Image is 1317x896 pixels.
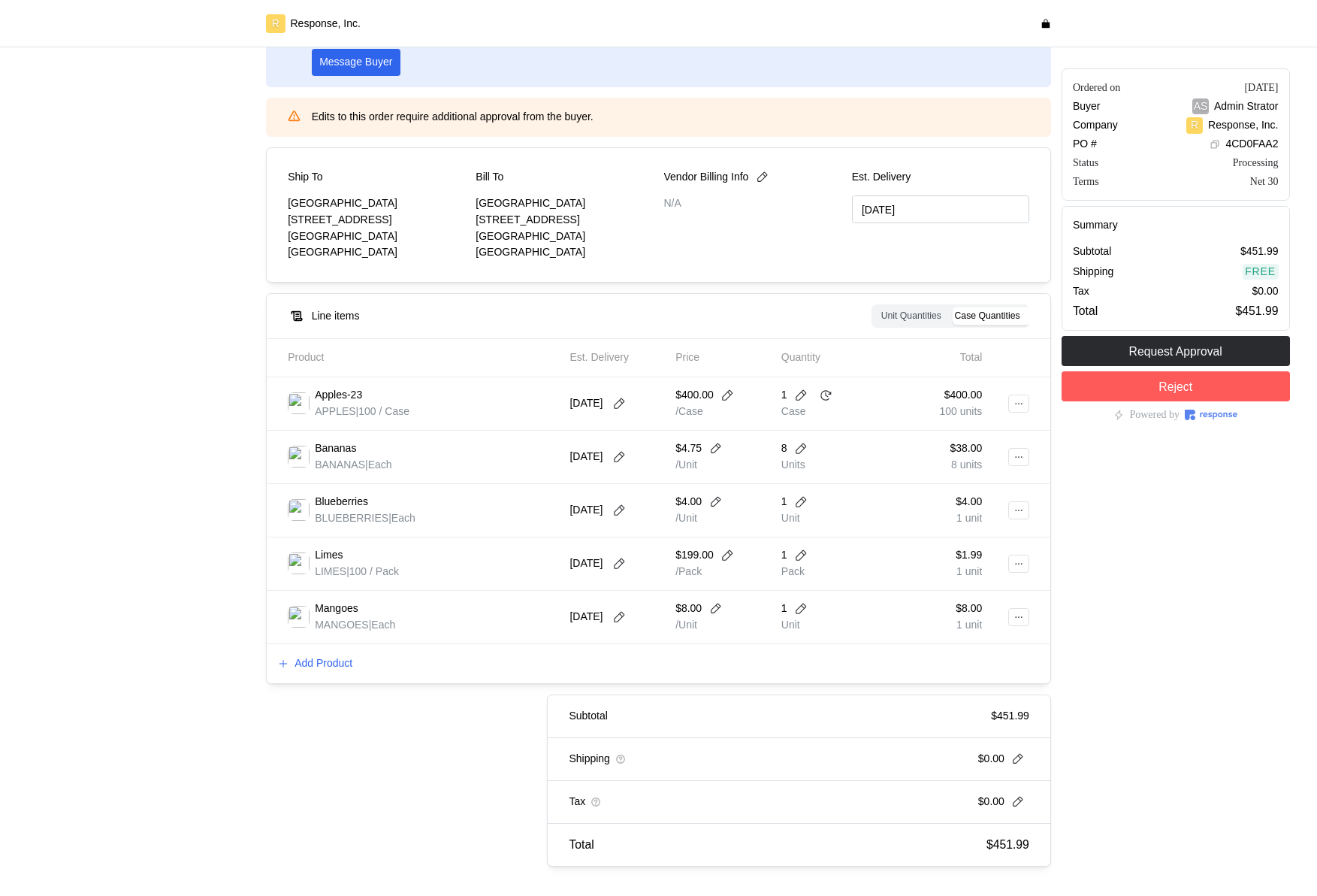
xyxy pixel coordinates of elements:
[675,617,697,634] p: /Unit
[781,457,805,474] p: Units
[939,404,982,420] p: 100 units
[852,169,1029,186] p: Est. Delivery
[291,16,361,32] p: Response, Inc.
[315,547,343,564] p: Limes
[288,229,465,245] p: [GEOGRAPHIC_DATA]
[1073,136,1097,153] p: PO #
[960,350,983,366] p: Total
[569,751,610,767] p: Shipping
[315,459,365,471] span: BANANAS
[569,609,603,625] p: [DATE]
[1194,98,1208,115] p: AS
[288,195,465,212] p: [GEOGRAPHIC_DATA]
[315,440,356,457] p: Bananas
[569,502,603,519] p: [DATE]
[1073,244,1111,260] p: Subtotal
[675,387,714,404] p: $400.00
[1129,342,1222,361] p: Request Approval
[781,510,800,527] p: Unit
[781,350,820,366] p: Quantity
[675,601,702,617] p: $8.00
[675,494,702,510] p: $4.00
[288,499,310,521] img: 3411f5b5-0dfe-41c0-b343-2f2a1f1c07d0.jpeg
[476,229,653,245] p: [GEOGRAPHIC_DATA]
[675,457,697,474] p: /Unit
[954,310,1019,321] span: Case Quantities
[312,49,400,76] button: Message Buyer
[569,708,607,725] p: Subtotal
[288,350,324,366] p: Product
[1252,283,1278,300] p: $0.00
[315,494,368,510] p: Blueberries
[1073,155,1098,171] div: Status
[312,308,360,324] h5: Line items
[675,404,703,420] p: /Case
[1073,174,1099,189] div: Terms
[986,835,1029,854] p: $451.99
[369,619,396,631] span: | Each
[1236,301,1279,320] p: $451.99
[288,552,310,574] img: 0568abf3-1ba1-406c-889f-3402a974d107.jpeg
[288,169,322,186] p: Ship To
[781,440,787,457] p: 8
[781,494,787,510] p: 1
[781,564,805,580] p: Pack
[288,392,310,414] img: 29780183-c746-4735-a374-28020c9cc1cd.jpeg
[781,547,787,564] p: 1
[852,195,1029,223] input: MM/DD/YYYY
[675,440,702,457] p: $4.75
[315,512,388,524] span: BLUEBERRIES
[388,512,415,524] span: | Each
[881,310,941,321] span: Unit Quantities
[950,440,982,457] p: $38.00
[476,212,653,229] p: [STREET_ADDRESS]
[675,547,714,564] p: $199.00
[319,54,392,71] p: Message Buyer
[365,459,392,471] span: | Each
[277,655,353,673] button: Add Product
[315,601,358,617] p: Mangoes
[288,244,465,261] p: [GEOGRAPHIC_DATA]
[1129,407,1180,423] p: Powered by
[288,212,465,229] p: [STREET_ADDRESS]
[1073,301,1098,320] p: Total
[315,405,355,417] span: APPLES
[288,446,310,468] img: 7fc5305e-63b1-450a-be29-3b92a3c460e1.jpeg
[1185,410,1237,420] img: Response Logo
[978,751,1004,767] p: $0.00
[569,794,585,810] p: Tax
[675,510,697,527] p: /Unit
[569,555,603,572] p: [DATE]
[476,195,653,212] p: [GEOGRAPHIC_DATA]
[346,565,399,577] span: | 100 / Pack
[1233,155,1279,171] div: Processing
[315,565,346,577] span: LIMES
[1073,80,1120,95] div: Ordered on
[939,387,982,404] p: $400.00
[1240,244,1279,260] p: $451.99
[1062,371,1290,401] button: Reject
[295,655,352,672] p: Add Product
[1225,136,1278,153] p: 4CD0FAA2
[956,510,982,527] p: 1 unit
[288,606,310,628] img: d3ac4687-b242-4948-a6d1-30de9b2d8823.jpeg
[1073,98,1101,115] p: Buyer
[956,564,982,580] p: 1 unit
[476,169,503,186] p: Bill To
[1250,174,1279,189] div: Net 30
[1073,117,1118,134] p: Company
[675,564,702,580] p: /Pack
[569,395,603,412] p: [DATE]
[1191,117,1198,134] p: R
[315,619,369,631] span: MANGOES
[1214,98,1279,115] p: Admin Strator
[1208,117,1278,134] p: Response, Inc.
[569,449,603,465] p: [DATE]
[312,109,1029,126] p: Edits to this order require additional approval from the buyer.
[956,547,982,564] p: $1.99
[1244,80,1278,95] div: [DATE]
[1062,336,1290,366] button: Request Approval
[956,601,982,617] p: $8.00
[1073,264,1114,280] p: Shipping
[950,457,982,474] p: 8 units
